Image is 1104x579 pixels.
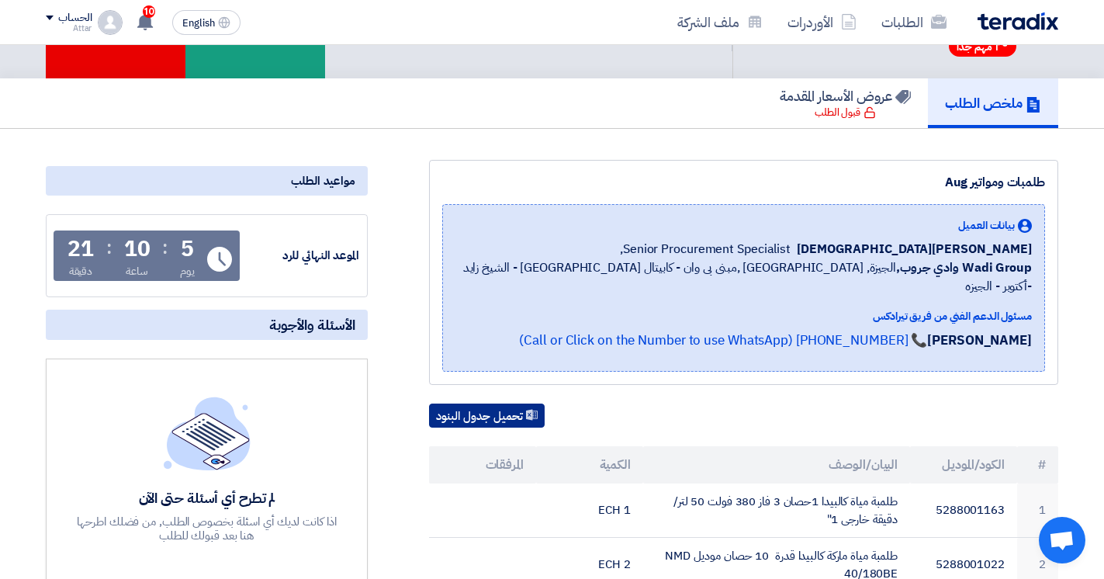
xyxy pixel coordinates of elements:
th: الكود/الموديل [910,446,1017,484]
b: Wadi Group وادي جروب, [896,258,1032,277]
img: empty_state_list.svg [164,397,251,470]
button: تحميل جدول البنود [429,404,545,428]
div: لم تطرح أي أسئلة حتى الآن [75,489,339,507]
img: Teradix logo [978,12,1058,30]
div: 5 [181,238,194,260]
span: الجيزة, [GEOGRAPHIC_DATA] ,مبنى بى وان - كابيتال [GEOGRAPHIC_DATA] - الشيخ زايد -أكتوبر - الجيزه [455,258,1032,296]
div: الموعد النهائي للرد [243,247,359,265]
div: يوم [180,263,195,279]
div: دقيقة [69,263,93,279]
div: مواعيد الطلب [46,166,368,196]
span: [PERSON_NAME][DEMOGRAPHIC_DATA] [797,240,1032,258]
th: الكمية [536,446,643,484]
th: # [1017,446,1058,484]
div: : [162,234,168,262]
a: عروض الأسعار المقدمة قبول الطلب [763,78,928,128]
button: English [172,10,241,35]
td: طلمبة مياة كالبيدا 1حصان 3 فاز 380 فولت 50 لتر/دقيقة خارجى 1" [643,484,911,538]
div: 10 [124,238,151,260]
span: 10 [143,5,155,18]
div: ساعة [126,263,148,279]
span: Senior Procurement Specialist, [620,240,791,258]
a: الطلبات [869,4,959,40]
div: 21 [67,238,94,260]
h5: عروض الأسعار المقدمة [780,87,911,105]
div: الحساب [58,12,92,25]
td: 1 ECH [536,484,643,538]
td: 5288001163 [910,484,1017,538]
td: 1 [1017,484,1058,538]
span: الأسئلة والأجوبة [269,316,355,334]
div: : [106,234,112,262]
img: profile_test.png [98,10,123,35]
th: البيان/الوصف [643,446,911,484]
a: ملف الشركة [665,4,775,40]
div: اذا كانت لديك أي اسئلة بخصوص الطلب, من فضلك اطرحها هنا بعد قبولك للطلب [75,515,339,543]
strong: [PERSON_NAME] [927,331,1032,350]
h5: ملخص الطلب [945,94,1041,112]
a: ملخص الطلب [928,78,1058,128]
span: مهم جدا [957,40,992,54]
div: Attar [46,24,92,33]
a: 📞 [PHONE_NUMBER] (Call or Click on the Number to use WhatsApp) [519,331,927,350]
span: بيانات العميل [958,217,1015,234]
a: Open chat [1039,517,1085,563]
div: طلمبات ومواتير Aug [442,173,1045,192]
div: مسئول الدعم الفني من فريق تيرادكس [455,308,1032,324]
div: قبول الطلب [815,105,876,120]
span: English [182,18,215,29]
a: الأوردرات [775,4,869,40]
th: المرفقات [429,446,536,484]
